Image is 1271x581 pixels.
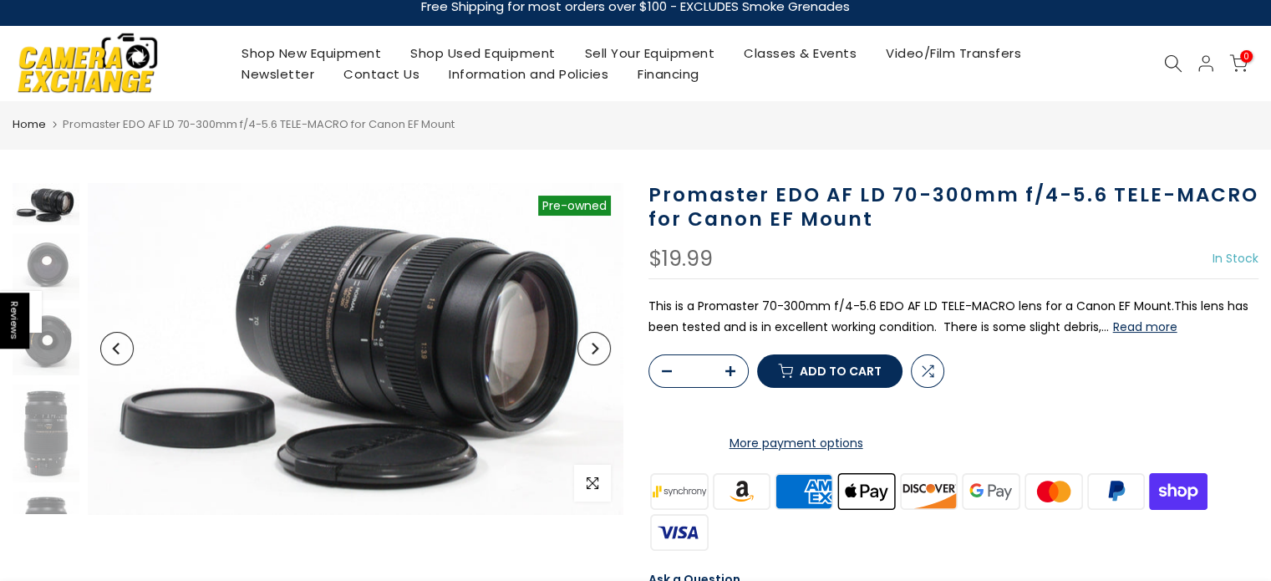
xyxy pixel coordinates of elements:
[100,332,134,365] button: Previous
[835,471,897,512] img: apple pay
[648,471,711,512] img: synchrony
[13,116,46,133] a: Home
[648,512,711,553] img: visa
[648,433,944,454] a: More payment options
[13,308,79,375] img: Promaster EDO AF LD 70-300mm f/4-5.6 TELE-MACRO for Canon EF Mount Lenses Small Format - Canon EO...
[710,471,773,512] img: amazon payments
[227,64,329,84] a: Newsletter
[13,384,79,483] img: Promaster EDO AF LD 70-300mm f/4-5.6 TELE-MACRO for Canon EF Mount Lenses Small Format - Canon EO...
[872,43,1036,64] a: Video/Film Transfers
[1022,471,1085,512] img: master
[1229,54,1248,73] a: 0
[773,471,836,512] img: american express
[648,248,713,270] div: $19.99
[648,183,1259,232] h1: Promaster EDO AF LD 70-300mm f/4-5.6 TELE-MACRO for Canon EF Mount
[577,332,611,365] button: Next
[227,43,396,64] a: Shop New Equipment
[800,365,882,377] span: Add to cart
[960,471,1023,512] img: google pay
[63,116,455,132] span: Promaster EDO AF LD 70-300mm f/4-5.6 TELE-MACRO for Canon EF Mount
[13,183,79,225] img: Promaster EDO AF LD 70-300mm f/4-5.6 TELE-MACRO for Canon EF Mount Lenses Small Format - Canon EO...
[329,64,435,84] a: Contact Us
[897,471,960,512] img: discover
[396,43,571,64] a: Shop Used Equipment
[88,183,623,515] img: Promaster EDO AF LD 70-300mm f/4-5.6 TELE-MACRO for Canon EF Mount Lenses Small Format - Canon EO...
[1213,250,1258,267] span: In Stock
[623,64,714,84] a: Financing
[648,296,1259,338] p: This is a Promaster 70-300mm f/4-5.6 EDO AF LD TELE-MACRO lens for a Canon EF Mount.This lens has...
[1113,319,1177,334] button: Read more
[1240,50,1253,63] span: 0
[13,233,79,300] img: Promaster EDO AF LD 70-300mm f/4-5.6 TELE-MACRO for Canon EF Mount Lenses Small Format - Canon EO...
[570,43,730,64] a: Sell Your Equipment
[1147,471,1210,512] img: shopify pay
[1085,471,1147,512] img: paypal
[730,43,872,64] a: Classes & Events
[757,354,902,388] button: Add to cart
[435,64,623,84] a: Information and Policies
